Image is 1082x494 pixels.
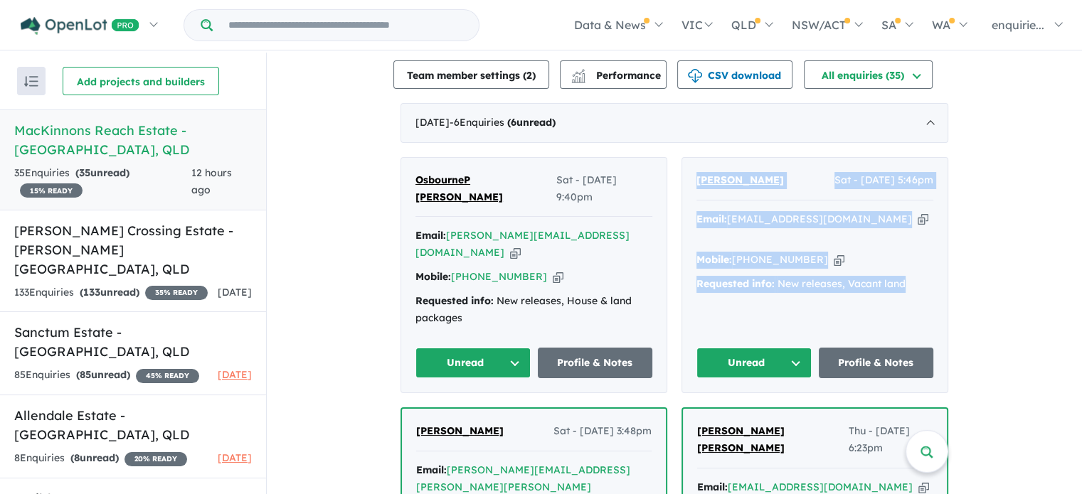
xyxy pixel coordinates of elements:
span: 8 [74,451,80,464]
strong: Mobile: [415,270,451,283]
strong: Email: [696,213,727,225]
strong: Requested info: [415,294,494,307]
strong: Requested info: [696,277,775,290]
button: CSV download [677,60,792,89]
a: [PERSON_NAME][EMAIL_ADDRESS][DOMAIN_NAME] [415,229,630,259]
strong: ( unread) [70,451,119,464]
strong: ( unread) [507,116,556,129]
strong: Mobile: [696,253,732,266]
img: download icon [688,69,702,83]
a: [PERSON_NAME] [416,423,504,440]
div: [DATE] [401,103,948,143]
span: Thu - [DATE] 6:23pm [849,423,933,457]
a: [PHONE_NUMBER] [451,270,547,283]
span: [DATE] [218,451,252,464]
a: OsbourneP [PERSON_NAME] [415,172,556,206]
button: Unread [696,348,812,378]
span: 133 [83,286,100,299]
h5: Sanctum Estate - [GEOGRAPHIC_DATA] , QLD [14,323,252,361]
button: Team member settings (2) [393,60,549,89]
span: [PERSON_NAME] [PERSON_NAME] [697,424,785,454]
span: [PERSON_NAME] [696,173,784,186]
strong: Email: [416,463,447,476]
span: 12 hours ago [191,166,232,196]
strong: ( unread) [80,286,139,299]
button: Copy [834,252,844,267]
span: 15 % READY [20,183,83,198]
strong: Email: [697,480,728,493]
div: New releases, Vacant land [696,276,933,293]
strong: ( unread) [75,166,129,179]
div: 85 Enquir ies [14,367,199,384]
a: Profile & Notes [819,348,934,378]
span: 35 [79,166,90,179]
h5: Allendale Estate - [GEOGRAPHIC_DATA] , QLD [14,406,252,444]
div: New releases, House & land packages [415,293,652,327]
button: Unread [415,348,531,378]
img: bar-chart.svg [571,73,585,82]
a: [PHONE_NUMBER] [732,253,828,266]
button: All enquiries (35) [804,60,933,89]
span: 35 % READY [145,286,208,300]
span: [DATE] [218,286,252,299]
a: [PERSON_NAME] [696,172,784,189]
div: 8 Enquir ies [14,450,187,467]
a: Profile & Notes [538,348,653,378]
img: line-chart.svg [572,69,585,77]
h5: [PERSON_NAME] Crossing Estate - [PERSON_NAME][GEOGRAPHIC_DATA] , QLD [14,221,252,279]
div: 35 Enquir ies [14,165,191,199]
span: 2 [526,69,532,82]
span: OsbourneP [PERSON_NAME] [415,173,503,203]
a: [PERSON_NAME] [PERSON_NAME] [697,423,849,457]
span: enquirie... [992,18,1044,32]
strong: ( unread) [76,368,130,381]
img: sort.svg [24,76,38,87]
span: 45 % READY [136,369,199,383]
button: Copy [553,269,563,284]
span: [DATE] [218,368,252,381]
span: Performance [573,69,661,82]
input: Try estate name, suburb, builder or developer [216,10,476,41]
a: [EMAIL_ADDRESS][DOMAIN_NAME] [727,213,912,225]
strong: Email: [415,229,446,242]
span: - 6 Enquir ies [450,116,556,129]
img: Openlot PRO Logo White [21,17,139,35]
span: Sat - [DATE] 5:46pm [834,172,933,189]
span: 20 % READY [124,452,187,466]
button: Performance [560,60,667,89]
div: 133 Enquir ies [14,284,208,301]
a: [EMAIL_ADDRESS][DOMAIN_NAME] [728,480,913,493]
span: Sat - [DATE] 3:48pm [553,423,652,440]
span: [PERSON_NAME] [416,424,504,437]
button: Copy [510,245,521,260]
h5: MacKinnons Reach Estate - [GEOGRAPHIC_DATA] , QLD [14,121,252,159]
span: Sat - [DATE] 9:40pm [556,172,652,206]
span: 85 [80,368,91,381]
button: Copy [918,212,928,227]
button: Add projects and builders [63,67,219,95]
span: 6 [511,116,516,129]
